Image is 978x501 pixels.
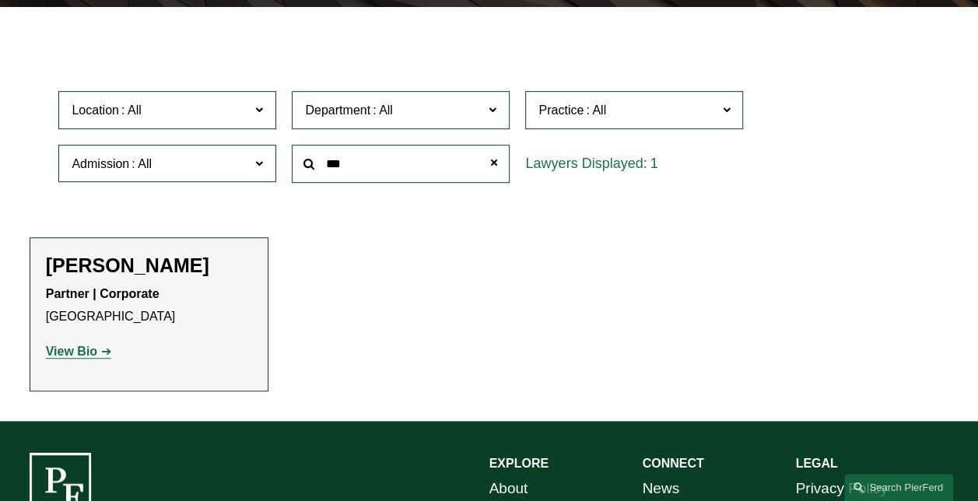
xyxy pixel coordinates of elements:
[46,345,97,358] strong: View Bio
[72,157,129,170] span: Admission
[46,283,252,328] p: [GEOGRAPHIC_DATA]
[642,457,703,470] strong: CONNECT
[650,156,657,171] span: 1
[46,345,111,358] a: View Bio
[72,103,119,117] span: Location
[46,287,159,300] strong: Partner | Corporate
[489,457,549,470] strong: EXPLORE
[844,474,953,501] a: Search this site
[305,103,370,117] span: Department
[795,457,837,470] strong: LEGAL
[538,103,584,117] span: Practice
[46,254,252,277] h2: [PERSON_NAME]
